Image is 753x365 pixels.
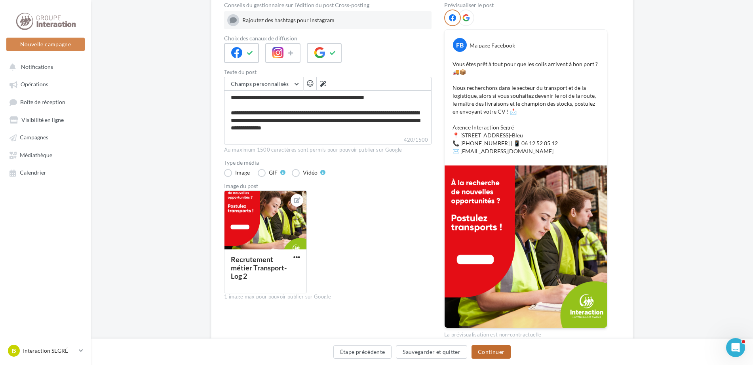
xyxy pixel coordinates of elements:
[235,170,250,175] div: Image
[224,77,303,91] button: Champs personnalisés
[303,170,318,175] div: Vidéo
[21,116,64,123] span: Visibilité en ligne
[224,146,432,154] div: Au maximum 1500 caractères sont permis pour pouvoir publier sur Google
[6,343,85,358] a: IS Interaction SEGRÉ
[6,38,85,51] button: Nouvelle campagne
[224,136,432,144] label: 420/1500
[333,345,392,359] button: Étape précédente
[11,347,16,355] span: IS
[224,69,432,75] label: Texte du post
[231,80,289,87] span: Champs personnalisés
[5,165,86,179] a: Calendrier
[224,160,432,165] label: Type de média
[5,130,86,144] a: Campagnes
[5,95,86,109] a: Boîte de réception
[472,345,511,359] button: Continuer
[5,77,86,91] a: Opérations
[20,169,46,176] span: Calendrier
[269,170,278,175] div: GIF
[470,42,515,49] div: Ma page Facebook
[453,38,467,52] div: FB
[224,293,432,300] div: 1 image max pour pouvoir publier sur Google
[20,134,48,141] span: Campagnes
[23,347,76,355] p: Interaction SEGRÉ
[224,36,432,41] label: Choix des canaux de diffusion
[396,345,467,359] button: Sauvegarder et quitter
[453,60,599,155] p: Vous êtes prêt à tout pour que les colis arrivent à bon port ? 🚚📦 Nous recherchons dans le secteu...
[231,255,287,280] div: Recrutement métier Transport-Log 2
[5,59,83,74] button: Notifications
[5,112,86,127] a: Visibilité en ligne
[224,183,432,189] div: Image du post
[20,99,65,105] span: Boîte de réception
[5,148,86,162] a: Médiathèque
[21,81,48,88] span: Opérations
[20,152,52,158] span: Médiathèque
[224,2,432,8] div: Conseils du gestionnaire sur l'édition du post Cross-posting
[444,328,607,338] div: La prévisualisation est non-contractuelle
[444,2,607,8] div: Prévisualiser le post
[242,16,428,24] div: Rajoutez des hashtags pour Instagram
[726,338,745,357] iframe: Intercom live chat
[21,63,53,70] span: Notifications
